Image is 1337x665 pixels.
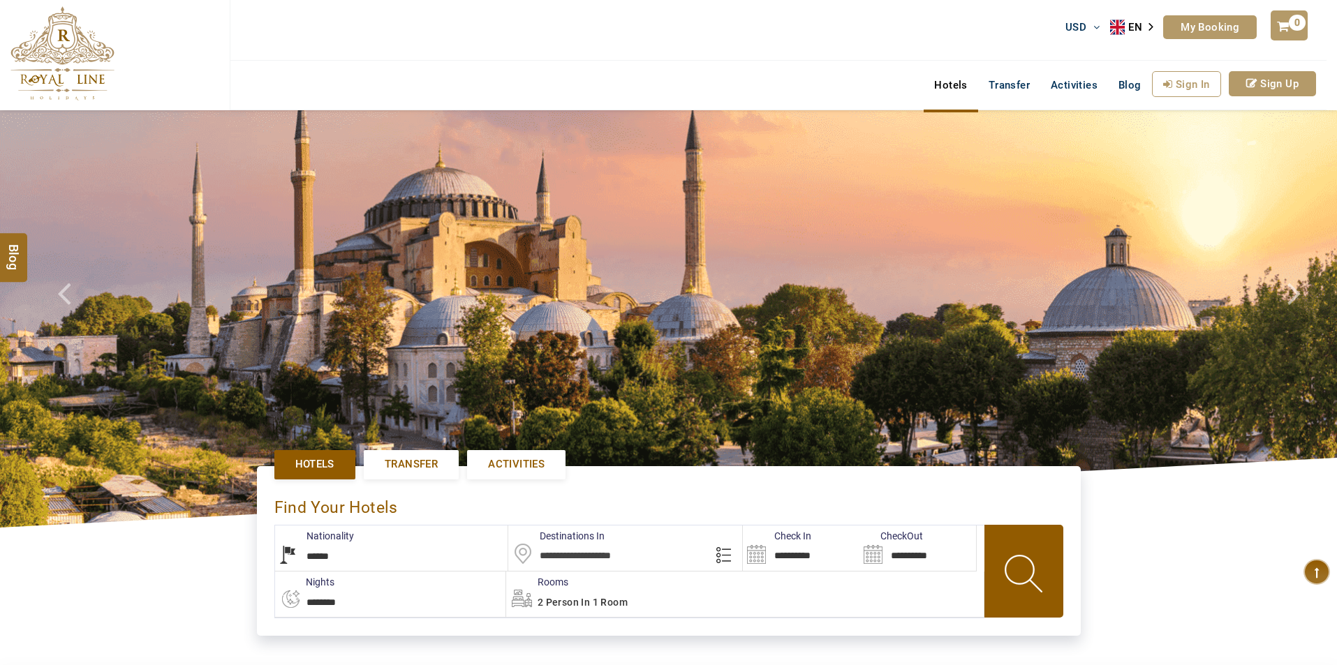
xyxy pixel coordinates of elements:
[274,450,355,479] a: Hotels
[10,6,115,100] img: The Royal Line Holidays
[1040,71,1108,99] a: Activities
[1065,21,1086,33] span: USD
[1270,110,1337,528] a: Check next image
[538,597,628,608] span: 2 Person in 1 Room
[859,525,976,571] input: Search
[859,529,923,543] label: CheckOut
[1271,10,1307,40] a: 0
[743,529,811,543] label: Check In
[1110,17,1163,38] div: Language
[1229,71,1316,96] a: Sign Up
[1289,15,1306,31] span: 0
[924,71,977,99] a: Hotels
[1110,17,1163,38] a: EN
[364,450,459,479] a: Transfer
[467,450,566,479] a: Activities
[1152,71,1221,97] a: Sign In
[506,575,568,589] label: Rooms
[508,529,605,543] label: Destinations In
[295,457,334,472] span: Hotels
[1163,15,1257,39] a: My Booking
[488,457,545,472] span: Activities
[40,110,107,528] a: Check next prev
[978,71,1040,99] a: Transfer
[1108,71,1152,99] a: Blog
[274,575,334,589] label: nights
[275,529,354,543] label: Nationality
[274,484,1063,525] div: Find Your Hotels
[1118,79,1142,91] span: Blog
[5,244,23,255] span: Blog
[743,525,859,571] input: Search
[385,457,438,472] span: Transfer
[1110,17,1163,38] aside: Language selected: English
